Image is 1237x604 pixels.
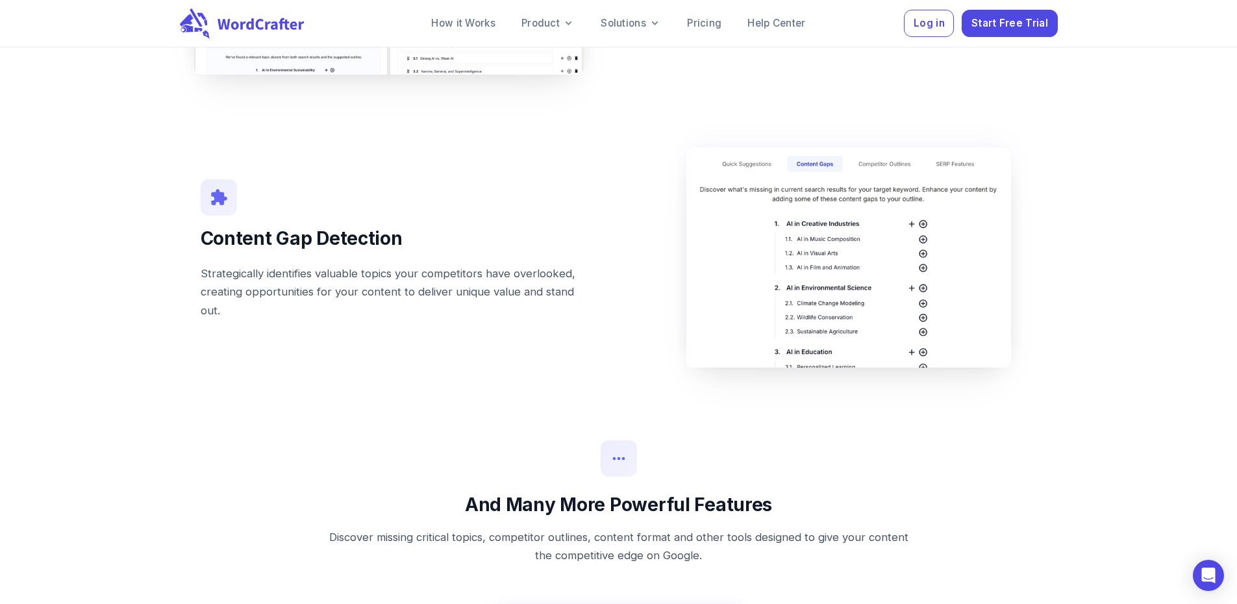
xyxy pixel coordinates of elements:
button: Start Free Trial [962,10,1057,38]
a: Product [511,10,585,36]
a: Help Center [737,10,816,36]
a: How it Works [421,10,506,36]
span: Log in [914,15,945,32]
a: Pricing [677,10,732,36]
a: Solutions [590,10,671,36]
div: Open Intercom Messenger [1193,560,1224,591]
span: Start Free Trial [971,15,1048,32]
p: Strategically identifies valuable topics your competitors have overlooked, creating opportunities... [201,264,577,320]
h4: And Many More Powerful Features [232,492,1006,518]
button: Log in [904,10,954,38]
img: Content Gap Detection [686,147,1011,368]
p: Discover missing critical topics, competitor outlines, content format and other tools designed to... [327,528,911,565]
h4: Content Gap Detection [201,226,577,251]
